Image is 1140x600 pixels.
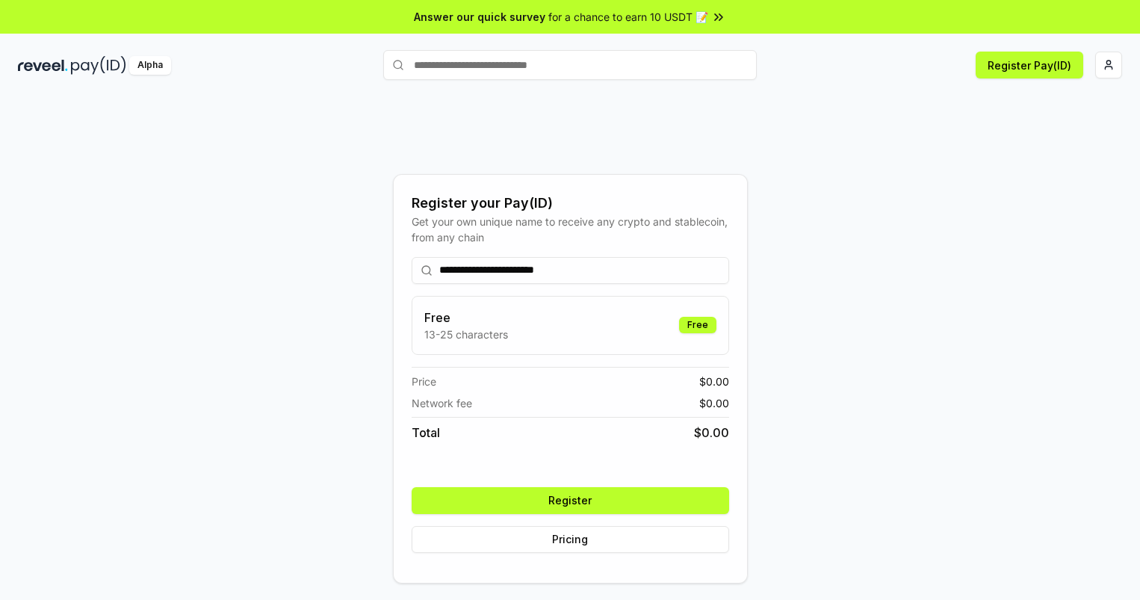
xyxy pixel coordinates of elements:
[699,395,729,411] span: $ 0.00
[18,56,68,75] img: reveel_dark
[694,424,729,442] span: $ 0.00
[412,214,729,245] div: Get your own unique name to receive any crypto and stablecoin, from any chain
[412,374,436,389] span: Price
[412,487,729,514] button: Register
[548,9,708,25] span: for a chance to earn 10 USDT 📝
[412,424,440,442] span: Total
[424,309,508,327] h3: Free
[412,526,729,553] button: Pricing
[412,395,472,411] span: Network fee
[414,9,545,25] span: Answer our quick survey
[129,56,171,75] div: Alpha
[412,193,729,214] div: Register your Pay(ID)
[424,327,508,342] p: 13-25 characters
[71,56,126,75] img: pay_id
[976,52,1083,78] button: Register Pay(ID)
[679,317,716,333] div: Free
[699,374,729,389] span: $ 0.00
